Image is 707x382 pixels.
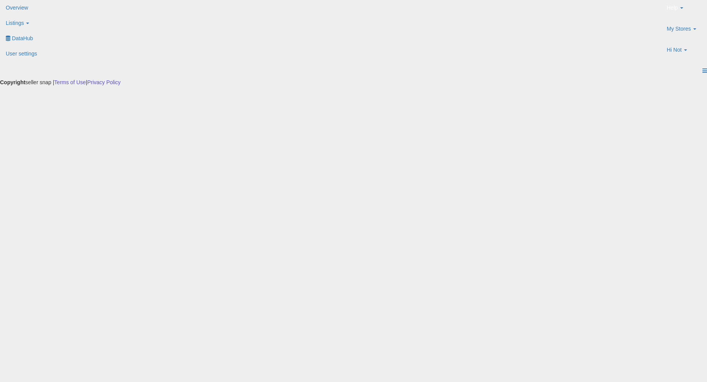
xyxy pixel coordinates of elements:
span: DataHub [12,35,33,41]
a: Hi Not [661,42,707,63]
span: Overview [6,5,28,11]
span: Listings [6,20,24,26]
span: Help [667,4,678,11]
span: Hi Not [667,46,682,54]
a: Privacy Policy [87,79,120,85]
a: My Stores [661,21,707,42]
a: Terms of Use [54,79,85,85]
span: My Stores [667,25,691,33]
